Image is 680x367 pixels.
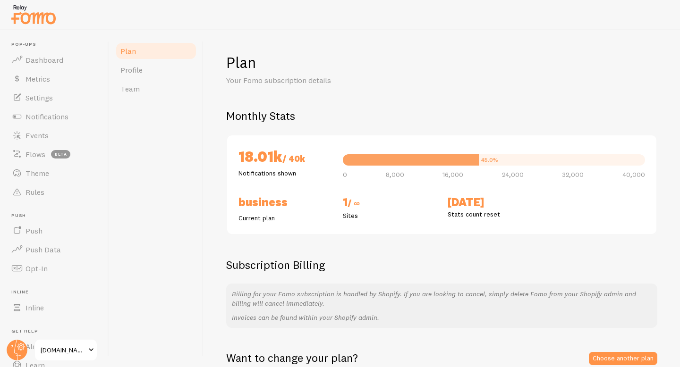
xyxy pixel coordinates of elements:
span: Team [120,84,140,93]
h2: Monthly Stats [226,108,657,123]
a: Profile [115,60,197,79]
a: Theme [6,164,103,183]
a: Opt-In [6,259,103,278]
p: Billing for your Fomo subscription is handled by Shopify. If you are looking to cancel, simply de... [232,289,652,308]
span: Inline [11,289,103,295]
p: Your Fomo subscription details [226,75,453,86]
span: / 40k [282,153,305,164]
div: 45.0% [481,157,498,163]
a: Notifications [6,107,103,126]
span: beta [51,150,70,158]
span: Dashboard [25,55,63,65]
span: Events [25,131,49,140]
a: Settings [6,88,103,107]
a: Flows beta [6,145,103,164]
span: Profile [120,65,143,75]
h2: 18.01k [238,147,331,168]
h2: Subscription Billing [226,258,657,272]
h2: 1 [343,195,436,211]
span: Opt-In [25,264,48,273]
span: 8,000 [386,171,404,178]
a: Metrics [6,69,103,88]
span: Plan [120,46,136,56]
p: Sites [343,211,436,220]
img: fomo-relay-logo-orange.svg [10,2,57,26]
p: Invoices can be found within your Shopify admin. [232,313,652,322]
span: Flows [25,150,45,159]
h2: [DATE] [448,195,541,209]
span: 40,000 [622,171,645,178]
a: Push [6,221,103,240]
span: Theme [25,168,49,178]
a: Inline [6,298,103,317]
span: 32,000 [562,171,584,178]
span: [DOMAIN_NAME] [41,344,85,356]
span: Get Help [11,328,103,334]
a: Dashboard [6,50,103,69]
span: Settings [25,93,53,102]
span: Metrics [25,74,50,83]
h1: Plan [226,53,657,72]
span: Inline [25,303,44,312]
span: 16,000 [442,171,463,178]
span: Rules [25,187,44,197]
a: Rules [6,183,103,201]
h2: Business [238,195,331,209]
a: Push Data [6,240,103,259]
a: Events [6,126,103,145]
a: Plan [115,42,197,60]
span: Pop-ups [11,42,103,48]
p: Notifications shown [238,168,331,178]
p: Current plan [238,213,331,223]
a: Alerts 1 new [6,337,103,356]
span: Push [11,213,103,219]
span: 0 [343,171,347,178]
span: Notifications [25,112,68,121]
a: Team [115,79,197,98]
span: Push [25,226,42,235]
h2: Want to change your plan? [226,350,358,365]
span: 24,000 [502,171,524,178]
a: Choose another plan [589,352,657,365]
a: [DOMAIN_NAME] [34,339,98,361]
span: Push Data [25,245,61,254]
span: / ∞ [348,198,360,209]
p: Stats count reset [448,209,541,219]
